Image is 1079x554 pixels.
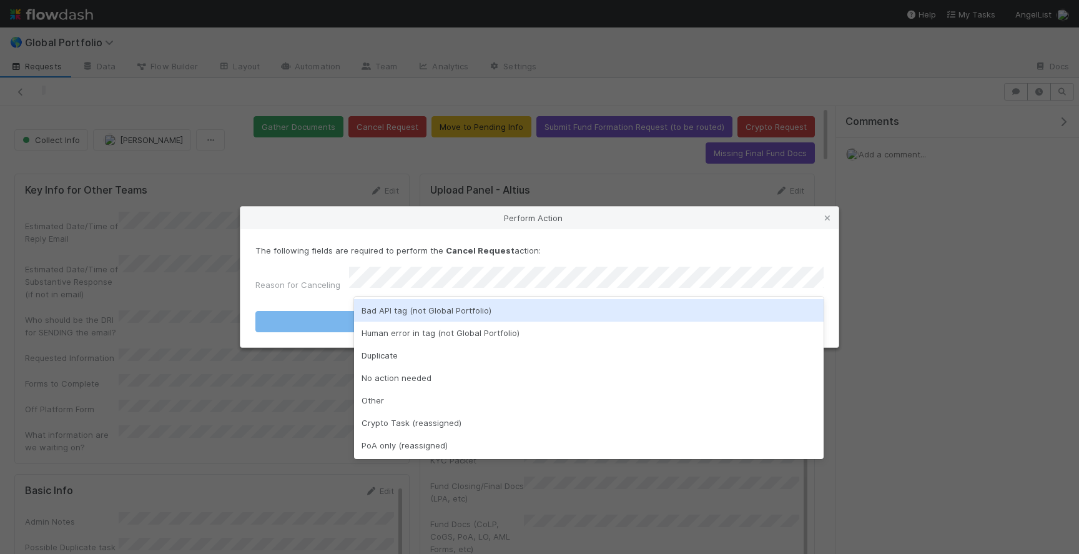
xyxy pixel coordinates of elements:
label: Reason for Canceling [255,279,340,291]
div: Crypto Task (reassigned) [354,412,824,434]
div: Duplicate [354,344,824,367]
div: Bad API tag (not Global Portfolio) [354,299,824,322]
p: The following fields are required to perform the action: [255,244,824,257]
strong: Cancel Request [446,245,515,255]
div: No action needed [354,367,824,389]
div: Perform Action [240,207,839,229]
div: Other [354,389,824,412]
button: Cancel Request [255,311,824,332]
div: PoA only (reassigned) [354,434,824,457]
div: Human error in tag (not Global Portfolio) [354,322,824,344]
